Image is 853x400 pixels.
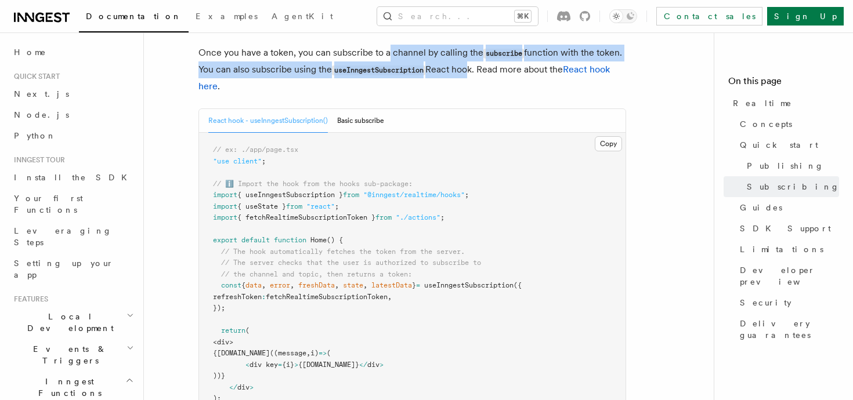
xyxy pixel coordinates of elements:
a: Documentation [79,3,189,32]
span: div [217,338,229,346]
span: fetchRealtimeSubscriptionToken [266,293,388,301]
span: }); [213,304,225,312]
span: import [213,191,237,199]
span: Delivery guarantees [740,318,839,341]
button: Events & Triggers [9,339,136,371]
span: from [343,191,359,199]
span: "./actions" [396,213,440,221]
span: ( [327,349,331,357]
button: React hook - useInngestSubscription() [208,109,328,133]
span: "use client" [213,157,262,165]
span: export [213,236,237,244]
span: "react" [306,202,335,210]
p: Once you have a token, you can subscribe to a channel by calling the function with the token. You... [198,45,626,94]
span: , [335,281,339,289]
span: = [278,361,282,369]
a: Concepts [735,114,839,134]
span: refreshToken [213,293,262,301]
a: Publishing [742,155,839,176]
span: Developer preview [740,264,839,288]
button: Basic subscribe [337,109,384,133]
span: Subscribing [747,181,840,192]
span: Leveraging Steps [14,226,112,247]
span: SDK Support [740,223,831,234]
span: ; [335,202,339,210]
a: Security [735,292,839,313]
span: Install the SDK [14,173,134,182]
a: Developer preview [735,260,839,292]
span: latestData [371,281,412,289]
a: SDK Support [735,218,839,239]
span: < [245,361,250,369]
span: // The hook automatically fetches the token from the server. [221,248,465,256]
span: => [319,349,327,357]
span: Examples [196,12,258,21]
span: Guides [740,202,782,213]
a: Sign Up [767,7,844,26]
code: useInngestSubscription [332,66,425,75]
a: Subscribing [742,176,839,197]
span: AgentKit [272,12,333,21]
span: ))} [213,372,225,380]
span: > [250,383,254,391]
span: Home [14,46,46,58]
span: Inngest tour [9,155,65,165]
span: Security [740,297,791,308]
a: AgentKit [265,3,340,31]
span: Local Development [9,311,126,334]
span: "@inngest/realtime/hooks" [363,191,465,199]
span: default [241,236,270,244]
a: Realtime [728,93,839,114]
code: subscribe [483,49,524,59]
span: from [286,202,302,210]
span: Publishing [747,160,824,172]
span: Concepts [740,118,792,130]
span: return [221,326,245,334]
span: const [221,281,241,289]
span: , [306,349,310,357]
a: Next.js [9,83,136,104]
span: Quick start [9,72,60,81]
span: // ex: ./app/page.tsx [213,146,298,154]
span: useInngestSubscription [424,281,514,289]
span: ; [440,213,444,221]
span: div [237,383,250,391]
a: Examples [189,3,265,31]
span: Features [9,294,48,304]
span: : [262,293,266,301]
a: Quick start [735,134,839,155]
span: i) [310,349,319,357]
span: Python [14,131,56,140]
span: { useState } [237,202,286,210]
a: Leveraging Steps [9,220,136,253]
span: import [213,213,237,221]
span: Home [310,236,327,244]
span: { useInngestSubscription } [237,191,343,199]
span: Realtime [733,97,792,109]
span: , [290,281,294,289]
a: Install the SDK [9,167,136,188]
span: Your first Functions [14,194,83,214]
span: > [229,338,233,346]
span: {i} [282,361,294,369]
span: Documentation [86,12,182,21]
span: </ [359,361,367,369]
span: {[DOMAIN_NAME]} [298,361,359,369]
span: {[DOMAIN_NAME]((message [213,349,306,357]
span: ; [465,191,469,199]
span: ; [262,157,266,165]
span: state [343,281,363,289]
span: > [379,361,384,369]
a: Home [9,42,136,63]
span: Limitations [740,243,823,255]
a: Your first Functions [9,188,136,220]
button: Local Development [9,306,136,339]
span: error [270,281,290,289]
span: from [375,213,392,221]
a: Guides [735,197,839,218]
a: Contact sales [656,7,762,26]
a: Setting up your app [9,253,136,285]
span: { [241,281,245,289]
span: { fetchRealtimeSubscriptionToken } [237,213,375,221]
h4: On this page [728,74,839,93]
